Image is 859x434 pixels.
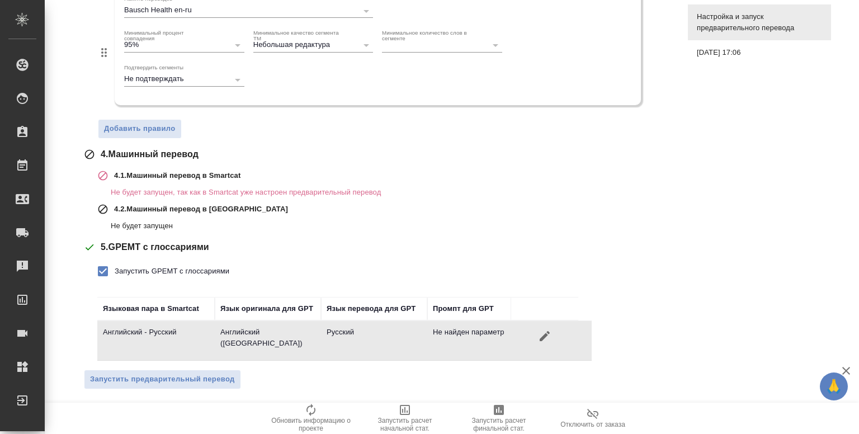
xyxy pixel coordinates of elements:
[90,373,235,386] span: Запустить предварительный перевод
[535,327,554,346] button: Редактировать
[697,11,822,34] span: Настройка и запуск предварительного перевода
[327,303,416,314] div: Язык перевода для GPT
[546,403,640,434] button: Отключить от заказа
[111,187,671,198] p: Не будет запущен, так как в Smartcat уже настроен предварительный перевод
[264,403,358,434] button: Обновить информацию о проекте
[97,321,215,360] td: Английский - Русский
[688,40,831,65] div: [DATE] 17:06
[452,403,546,434] button: Запустить расчет финальной стат.
[365,417,445,432] span: Запустить расчет начальной стат.
[84,242,95,253] svg: Этап будет запущен
[321,321,427,360] td: Русский
[84,370,241,389] button: Запустить предварительный перевод
[427,321,511,360] td: Не найден параметр
[688,4,831,40] div: Настройка и запуск предварительного перевода
[560,421,625,428] span: Отключить от заказа
[820,372,848,400] button: 🙏
[98,119,182,139] button: Добавить правило
[220,303,313,314] div: Язык оригинала для GPT
[459,417,539,432] span: Запустить расчет финальной стат.
[124,64,183,70] label: Подтвердить сегменты
[84,149,95,160] svg: Этап не будет запущен
[271,417,351,432] span: Обновить информацию о проекте
[697,47,822,58] span: [DATE] 17:06
[215,321,321,360] td: Английский ([GEOGRAPHIC_DATA])
[114,170,240,181] p: 4 . 1 . Машинный перевод в Smartcat
[824,375,843,398] span: 🙏
[97,170,108,181] svg: Невозможно запустить этап
[124,30,214,41] label: Минимальный процент совпадения
[103,303,199,314] div: Языковая пара в Smartcat
[104,122,176,135] span: Добавить правило
[114,204,288,215] p: 4 . 2 . Машинный перевод в [GEOGRAPHIC_DATA]
[433,303,494,314] div: Промпт для GPT
[382,30,472,41] label: Минимальное количество слов в сегменте
[253,30,343,41] label: Минимальное качество сегмента TM
[101,240,209,254] span: 5 . GPEMT с глоссариями
[111,220,671,232] p: Не будет запущен
[97,204,108,215] svg: Этап не будет запущен
[358,403,452,434] button: Запустить расчет начальной стат.
[101,148,199,161] span: 4 . Машинный перевод
[115,266,229,277] span: Запустить GPEMT с глоссариями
